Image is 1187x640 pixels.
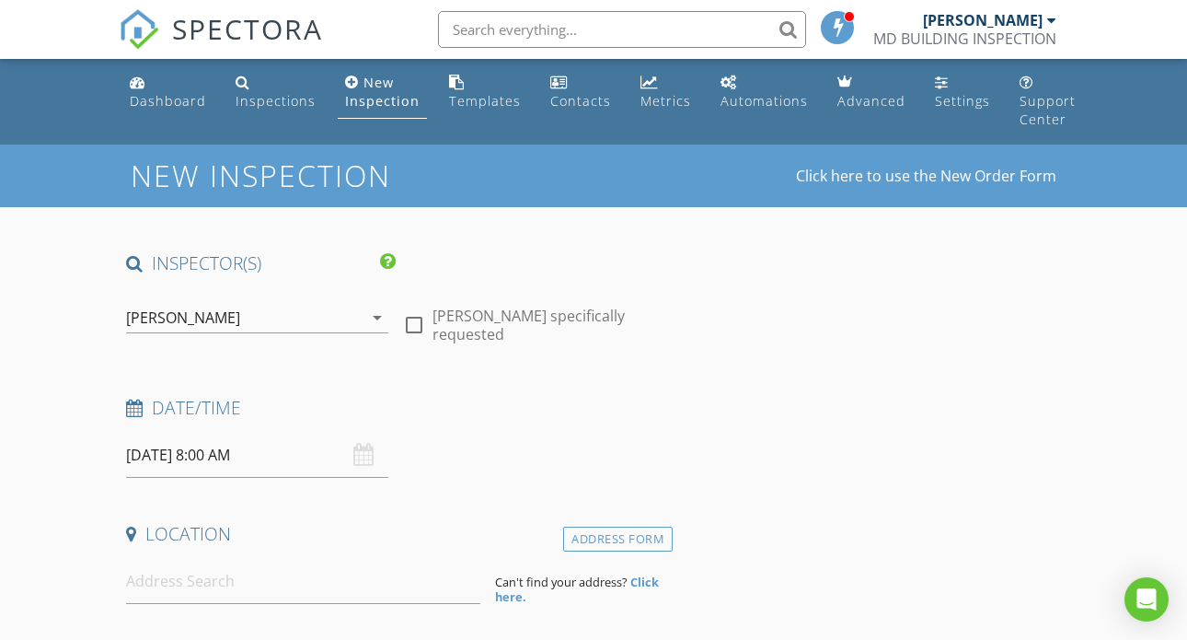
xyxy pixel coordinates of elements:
img: The Best Home Inspection Software - Spectora [119,9,159,50]
a: Automations (Basic) [713,66,815,119]
a: Settings [928,66,997,119]
i: arrow_drop_down [366,307,388,329]
strong: Click here. [495,574,659,605]
div: Advanced [837,92,905,110]
span: SPECTORA [172,9,323,48]
div: Automations [720,92,808,110]
div: [PERSON_NAME] [126,309,240,326]
a: New Inspection [338,66,427,119]
div: Contacts [550,92,611,110]
a: Dashboard [122,66,213,119]
h1: New Inspection [131,159,538,192]
div: [PERSON_NAME] [923,11,1043,29]
input: Select date [126,433,388,478]
span: Can't find your address? [495,574,628,590]
div: Settings [935,92,990,110]
div: New Inspection [345,74,420,110]
h4: Date/Time [126,396,665,420]
a: Support Center [1012,66,1083,137]
input: Search everything... [438,11,806,48]
a: Templates [442,66,528,119]
div: Metrics [640,92,691,110]
div: MD BUILDING INSPECTION [873,29,1056,48]
div: Address Form [563,527,673,552]
h4: Location [126,522,665,546]
div: Support Center [1020,92,1076,128]
a: Contacts [543,66,618,119]
input: Address Search [126,559,480,604]
a: Click here to use the New Order Form [796,169,1056,183]
label: [PERSON_NAME] specifically requested [432,307,665,343]
div: Open Intercom Messenger [1124,577,1169,622]
a: Inspections [228,66,323,119]
a: Advanced [830,66,913,119]
div: Dashboard [130,92,206,110]
a: Metrics [633,66,698,119]
h4: INSPECTOR(S) [126,251,396,275]
div: Inspections [236,92,316,110]
a: SPECTORA [119,25,323,64]
div: Templates [449,92,521,110]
